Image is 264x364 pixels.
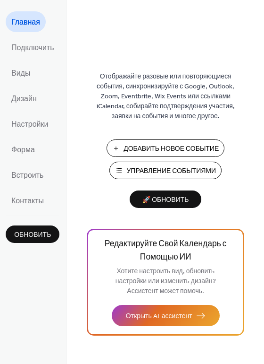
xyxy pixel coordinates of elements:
[6,88,42,109] a: Дизайн
[126,312,192,321] span: Открыть AI-ассистент
[14,230,51,240] span: Обновить
[11,66,30,81] span: Виды
[6,37,59,58] a: Подключить
[6,113,54,134] a: Настройки
[124,144,219,154] span: Добавить Новое Событие
[130,191,201,208] button: 🚀 Обновить
[11,194,44,209] span: Контакты
[11,41,54,56] span: Подключить
[11,168,43,183] span: Встроить
[11,143,35,158] span: Форма
[6,11,46,32] a: Главная
[6,139,41,160] a: Форма
[88,72,243,121] span: Отображайте разовые или повторяющиеся события, синхронизируйте с Google, Outlook, Zoom, Eventbrit...
[115,265,216,298] span: Хотите настроить вид, обновить настройки или изменить дизайн? Ассистент может помочь.
[6,165,49,185] a: Встроить
[11,117,48,132] span: Настройки
[107,139,224,157] button: Добавить Новое Событие
[11,92,37,107] span: Дизайн
[6,190,49,211] a: Контакты
[135,194,196,207] span: 🚀 Обновить
[112,305,220,326] button: Открыть AI-ассистент
[6,62,36,83] a: Виды
[6,225,59,243] button: Обновить
[11,15,40,30] span: Главная
[109,162,222,179] button: Управление Событиями
[126,166,216,176] span: Управление Событиями
[101,238,230,264] span: Редактируйте Свой Календарь с Помощью ИИ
